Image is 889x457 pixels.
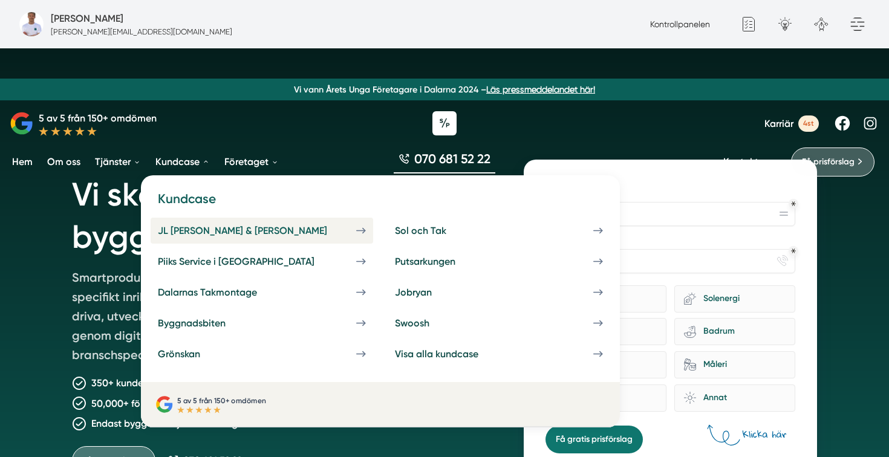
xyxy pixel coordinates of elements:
[802,155,855,169] span: Få prisförslag
[91,375,207,391] p: 350+ kunder nöjda kunder
[394,150,495,173] a: 070 681 52 22
[151,190,610,217] h4: Kundcase
[91,396,239,411] p: 50,000+ förfrågningar levererade
[545,202,795,226] input: Företagsnamn
[486,85,595,94] a: Läs pressmeddelandet här!
[45,146,83,177] a: Om oss
[39,111,157,126] p: 5 av 5 från 150+ omdömen
[91,416,238,431] p: Endast bygg- och tjänsteföretag
[10,146,35,177] a: Hem
[798,115,819,132] span: 4st
[791,248,796,253] div: Obligatoriskt
[151,341,373,367] a: Grönskan
[388,341,610,367] a: Visa alla kundcase
[158,348,229,360] div: Grönskan
[545,233,795,247] label: Telefonnummer
[158,287,286,298] div: Dalarnas Takmontage
[19,12,44,36] img: foretagsbild-pa-smartproduktion-en-webbyraer-i-dalarnas-lan.png
[764,118,793,129] span: Karriär
[51,26,232,37] p: [PERSON_NAME][EMAIL_ADDRESS][DOMAIN_NAME]
[388,310,610,336] a: Swoosh
[72,268,420,369] p: Smartproduktion är ett entreprenörsdrivet bolag som är specifikt inriktade mot att hjälpa bygg- o...
[93,146,143,177] a: Tjänster
[545,249,795,273] input: Telefonnummer
[158,317,255,329] div: Byggnadsbiten
[414,150,490,167] span: 070 681 52 22
[5,83,884,96] p: Vi vann Årets Unga Företagare i Dalarna 2024 –
[388,279,610,305] a: Jobryan
[723,156,781,167] a: Kontakta oss
[388,248,610,274] a: Putsarkungen
[151,218,373,244] a: JL [PERSON_NAME] & [PERSON_NAME]
[151,310,373,336] a: Byggnadsbiten
[764,115,819,132] a: Karriär 4st
[72,160,495,268] h1: Vi skapar tillväxt för bygg- och tjänsteföretag
[395,256,484,267] div: Putsarkungen
[158,225,356,236] div: JL [PERSON_NAME] & [PERSON_NAME]
[650,19,710,29] a: Kontrollpanelen
[222,146,281,177] a: Företaget
[545,426,643,453] button: Få gratis prisförslag
[395,225,475,236] div: Sol och Tak
[388,218,610,244] a: Sol och Tak
[151,279,373,305] a: Dalarnas Takmontage
[545,186,795,199] label: Företagsnamn
[158,256,344,267] div: Piiks Service i [GEOGRAPHIC_DATA]
[395,317,458,329] div: Swoosh
[791,201,796,206] div: Obligatoriskt
[791,147,874,177] a: Få prisförslag
[153,146,212,177] a: Kundcase
[395,287,461,298] div: Jobryan
[177,395,265,406] p: 5 av 5 från 150+ omdömen
[395,348,507,360] div: Visa alla kundcase
[51,11,123,26] h5: Administratör
[151,248,373,274] a: Piiks Service i [GEOGRAPHIC_DATA]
